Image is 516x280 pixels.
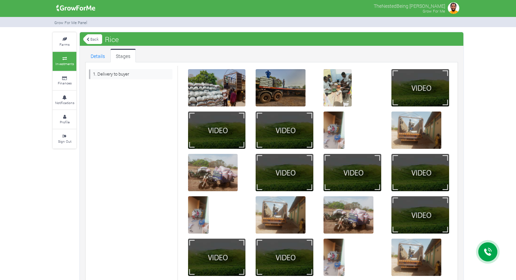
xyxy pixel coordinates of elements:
[53,72,76,90] a: Finances
[53,129,76,148] a: Sign Out
[55,61,74,66] small: Investments
[58,139,71,144] small: Sign Out
[53,91,76,109] a: Notifications
[55,100,74,105] small: Notifications
[447,1,460,15] img: growforme image
[53,110,76,129] a: Profile
[374,1,445,9] p: TheNestedBeing [PERSON_NAME]
[58,81,72,85] small: Finances
[83,34,102,45] a: Back
[103,33,121,46] span: Rice
[423,8,445,14] small: Grow For Me
[85,49,110,62] a: Details
[60,120,70,124] small: Profile
[89,69,172,79] a: 1. Delivery to buyer
[54,1,98,15] img: growforme image
[110,49,136,62] a: Stages
[59,42,70,47] small: Farms
[54,20,87,25] small: Grow For Me Panel
[53,33,76,51] a: Farms
[53,52,76,71] a: Investments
